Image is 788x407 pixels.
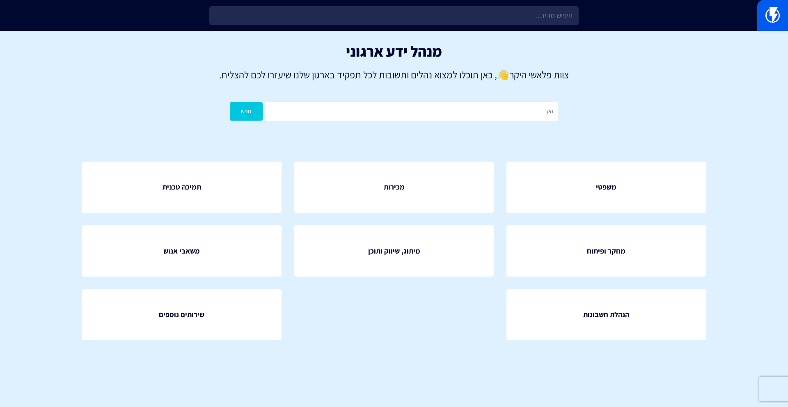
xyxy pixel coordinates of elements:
[230,102,263,121] button: חפש
[596,182,616,192] span: משפטי
[159,309,204,320] span: שירותים נוספים
[294,225,494,277] a: מיתוג, שיווק ותוכן
[12,68,776,82] p: צוות פלאשי היקר , כאן תוכלו למצוא נהלים ותשובות לכל תפקיד בארגון שלנו שיעזרו לכם להצליח.
[497,68,509,81] strong: 👋
[506,225,706,277] a: מחקר ופיתוח
[163,182,201,192] span: תמיכה טכנית
[12,43,776,59] h1: מנהל ידע ארגוני
[82,162,282,213] a: תמיכה טכנית
[506,162,706,213] a: משפטי
[82,289,282,341] a: שירותים נוספים
[265,102,558,121] input: חיפוש
[163,246,200,256] span: משאבי אנוש
[368,246,420,256] span: מיתוג, שיווק ותוכן
[506,289,706,341] a: הנהלת חשבונות
[294,162,494,213] a: מכירות
[82,225,282,277] a: משאבי אנוש
[583,309,629,320] span: הנהלת חשבונות
[384,182,405,192] span: מכירות
[209,6,579,25] input: חיפוש מהיר...
[587,246,625,256] span: מחקר ופיתוח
